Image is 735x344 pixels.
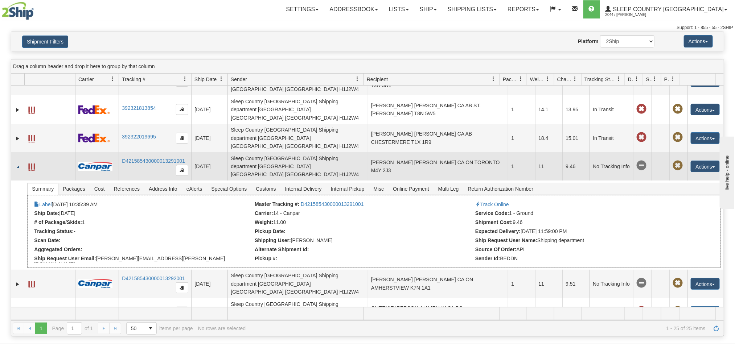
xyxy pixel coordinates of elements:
span: eAlerts [182,183,207,195]
span: Pickup Not Assigned [673,278,683,288]
span: Pickup Not Assigned [673,306,683,316]
span: 2044 / [PERSON_NAME] [605,11,660,18]
li: BEDDN [475,256,694,263]
td: 9.51 [562,270,590,298]
a: Shipping lists [442,0,502,18]
a: Addressbook [324,0,383,18]
span: Pickup Status [664,76,670,83]
a: Shipment Issues filter column settings [649,73,661,85]
button: Actions [691,104,720,115]
span: 50 [131,325,140,332]
strong: Weight: [255,219,273,225]
span: Carrier [78,76,94,83]
span: 1 - 25 of 25 items [251,326,706,331]
button: Copy to clipboard [176,307,188,318]
strong: Ship Request User Name: [475,237,537,243]
span: Packages [503,76,518,83]
td: 15.01 [562,124,590,152]
td: In Transit [590,298,633,326]
a: Refresh [711,323,722,334]
td: [DATE] [191,270,227,298]
a: Tracking # filter column settings [179,73,191,85]
li: 14 - Canpar [255,210,473,217]
span: Page 1 [35,323,47,334]
span: Late [636,75,646,86]
td: [DATE] [191,95,227,124]
td: 2 [508,298,535,326]
a: Packages filter column settings [514,73,527,85]
li: 11.00 [255,219,473,227]
span: Late [636,104,646,114]
td: [DATE] [191,152,227,181]
td: 13.95 [562,95,590,124]
img: 14 - Canpar [78,279,112,288]
span: Ship Date [194,76,217,83]
button: Actions [684,35,713,47]
td: 44.95 [562,298,590,326]
li: [DATE] 11:59:00 PM [475,228,694,236]
td: 28.6 [535,298,562,326]
strong: Pickup #: [255,256,277,261]
button: Actions [691,306,720,318]
td: 1 [508,124,535,152]
img: logo2044.jpg [2,2,34,20]
a: Settings [280,0,324,18]
a: D421585430000013291001 [301,201,364,207]
span: Online Payment [389,183,434,195]
a: Track Online [475,202,509,207]
span: Address Info [144,183,182,195]
a: Charge filter column settings [569,73,581,85]
td: Sleep Country [GEOGRAPHIC_DATA] Shipping department [GEOGRAPHIC_DATA] [GEOGRAPHIC_DATA] [GEOGRAPH... [227,298,368,326]
a: 392321813854 [122,105,156,111]
a: D421585430000013292001 [122,275,185,281]
li: Shipping department [475,237,694,245]
a: Label [28,132,35,144]
strong: # of Package/Skids: [34,219,82,225]
li: [PERSON_NAME][EMAIL_ADDRESS][PERSON_NAME][DOMAIN_NAME] [34,256,253,263]
strong: Sender Id: [475,256,500,261]
td: No Tracking Info [590,152,633,181]
a: D421585430000013291001 [122,158,185,164]
td: 1 [508,95,535,124]
span: Page of 1 [52,322,93,335]
button: Actions [691,132,720,144]
button: Actions [691,278,720,290]
span: Tracking # [122,76,145,83]
a: Collapse [14,163,21,170]
td: 11 [535,270,562,298]
span: Page sizes drop down [126,322,157,335]
label: Platform [578,38,599,45]
td: QUEENIE [PERSON_NAME] LIY CA BC [GEOGRAPHIC_DATA] V7V 4N1 [368,298,508,326]
a: Label [28,103,35,115]
strong: Pickup Date: [255,228,286,234]
td: In Transit [590,124,633,152]
span: Delivery Status [628,76,634,83]
a: Lists [383,0,414,18]
strong: Ship Date: [34,210,59,216]
button: Actions [691,161,720,172]
span: Late [636,306,646,316]
strong: Scan Date: [34,237,60,243]
button: Copy to clipboard [176,133,188,144]
div: grid grouping header [11,59,724,74]
a: Sender filter column settings [351,73,364,85]
strong: Carrier: [255,210,273,216]
a: Sleep Country [GEOGRAPHIC_DATA] 2044 / [PERSON_NAME] [600,0,733,18]
span: select [145,323,156,334]
strong: Ship Request User Email: [34,256,96,261]
span: Recipient [367,76,388,83]
a: Label [28,306,35,318]
span: Customs [251,183,280,195]
a: Pickup Status filter column settings [667,73,679,85]
td: [PERSON_NAME] [PERSON_NAME] CA ON AMHERSTVIEW K7N 1A1 [368,270,508,298]
a: Label [28,160,35,172]
strong: Service Code: [475,210,509,216]
span: Internal Delivery [281,183,326,195]
td: Sleep Country [GEOGRAPHIC_DATA] Shipping department [GEOGRAPHIC_DATA] [GEOGRAPHIC_DATA] [GEOGRAPH... [227,124,368,152]
strong: Aggregated Orders: [34,246,82,252]
td: [DATE] [191,298,227,326]
td: Sleep Country [GEOGRAPHIC_DATA] Shipping department [GEOGRAPHIC_DATA] [GEOGRAPHIC_DATA] [GEOGRAPH... [227,95,368,124]
span: items per page [126,322,193,335]
span: Summary [28,183,58,195]
img: 2 - FedEx Express® [78,105,110,114]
